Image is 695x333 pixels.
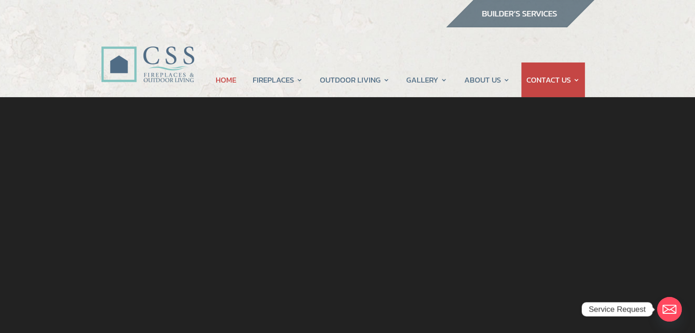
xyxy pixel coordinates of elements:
a: CONTACT US [526,62,580,97]
a: Email [657,297,682,322]
a: GALLERY [406,62,447,97]
img: CSS Fireplaces & Outdoor Living (Formerly Construction Solutions & Supply)- Jacksonville Ormond B... [101,21,194,87]
a: builder services construction supply [446,19,594,31]
a: FIREPLACES [253,62,303,97]
a: OUTDOOR LIVING [320,62,390,97]
a: ABOUT US [464,62,509,97]
a: HOME [216,62,236,97]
